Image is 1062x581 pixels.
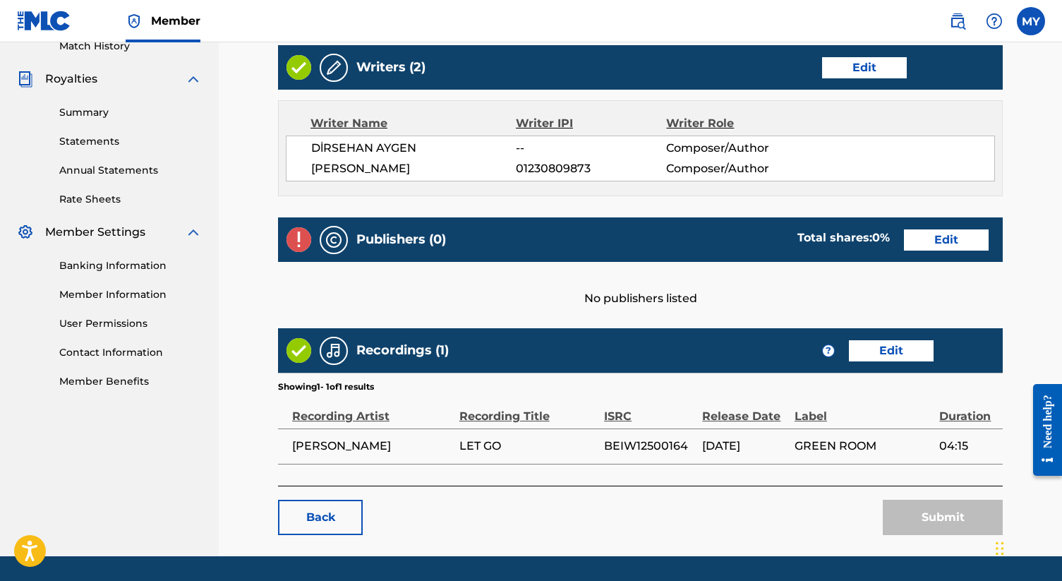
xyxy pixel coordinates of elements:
[126,13,143,30] img: Top Rightsholder
[292,438,452,455] span: [PERSON_NAME]
[904,229,989,251] a: Edit
[59,163,202,178] a: Annual Statements
[702,438,788,455] span: [DATE]
[823,345,834,357] span: ?
[980,7,1008,35] div: Help
[59,39,202,54] a: Match History
[59,134,202,149] a: Statements
[604,393,695,425] div: ISRC
[849,340,934,361] a: Edit
[278,500,363,535] a: Back
[310,115,516,132] div: Writer Name
[702,393,788,425] div: Release Date
[278,381,374,393] p: Showing 1 - 1 of 1 results
[516,140,666,157] span: --
[45,224,145,241] span: Member Settings
[604,438,695,455] span: BEIW12500164
[666,115,803,132] div: Writer Role
[325,232,342,248] img: Publishers
[185,224,202,241] img: expand
[516,115,666,132] div: Writer IPI
[666,160,803,177] span: Composer/Author
[151,13,200,29] span: Member
[356,59,426,76] h5: Writers (2)
[59,345,202,360] a: Contact Information
[59,105,202,120] a: Summary
[59,192,202,207] a: Rate Sheets
[986,13,1003,30] img: help
[795,438,932,455] span: GREEN ROOM
[292,393,452,425] div: Recording Artist
[17,71,34,88] img: Royalties
[17,11,71,31] img: MLC Logo
[185,71,202,88] img: expand
[872,231,890,244] span: 0 %
[516,160,666,177] span: 01230809873
[17,224,34,241] img: Member Settings
[356,232,446,248] h5: Publishers (0)
[356,342,449,359] h5: Recordings (1)
[278,262,1003,307] div: No publishers listed
[991,513,1062,581] iframe: Chat Widget
[59,316,202,331] a: User Permissions
[45,71,97,88] span: Royalties
[949,13,966,30] img: search
[797,229,890,246] div: Total shares:
[943,7,972,35] a: Public Search
[1017,7,1045,35] div: User Menu
[59,287,202,302] a: Member Information
[991,513,1062,581] div: Sohbet Aracı
[996,527,1004,570] div: Sürükle
[286,338,311,363] img: Valid
[325,342,342,359] img: Recordings
[795,393,932,425] div: Label
[939,438,996,455] span: 04:15
[939,393,996,425] div: Duration
[822,57,907,78] a: Edit
[311,160,516,177] span: [PERSON_NAME]
[666,140,803,157] span: Composer/Author
[1022,373,1062,487] iframe: Resource Center
[286,227,311,252] img: Invalid
[311,140,516,157] span: DİRSEHAN AYGEN
[286,55,311,80] img: Valid
[459,393,597,425] div: Recording Title
[325,59,342,76] img: Writers
[59,258,202,273] a: Banking Information
[59,374,202,389] a: Member Benefits
[459,438,597,455] span: LET GO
